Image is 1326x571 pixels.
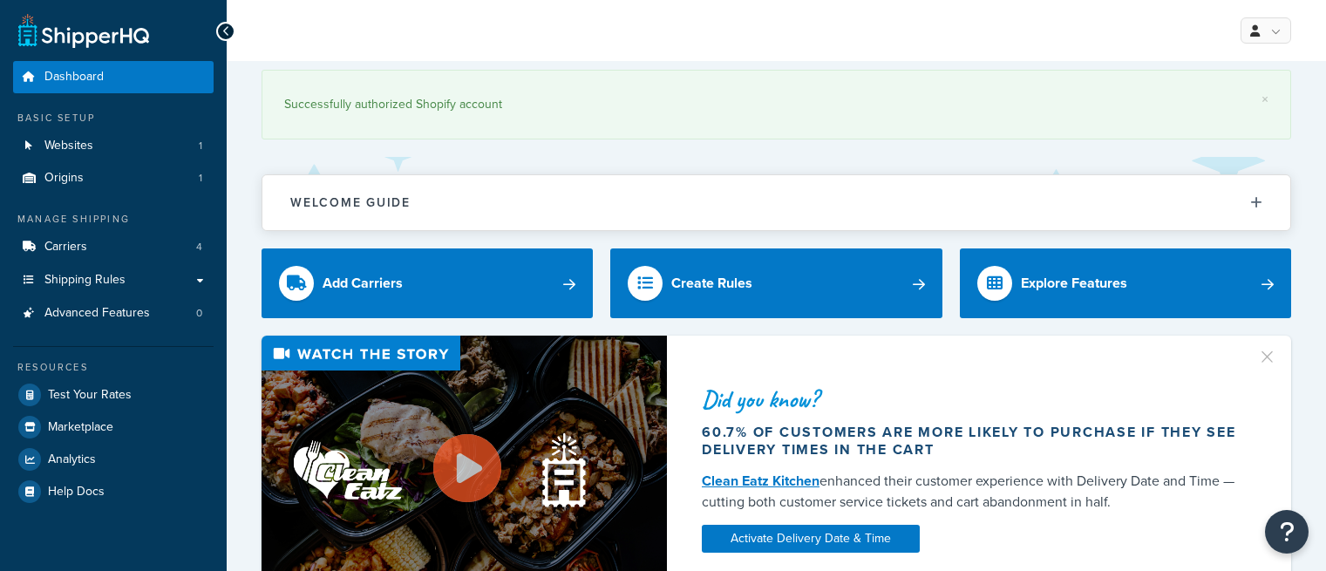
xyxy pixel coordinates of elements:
span: Dashboard [44,70,104,85]
a: × [1261,92,1268,106]
div: Successfully authorized Shopify account [284,92,1268,117]
a: Explore Features [960,248,1291,318]
div: Resources [13,360,214,375]
li: Websites [13,130,214,162]
span: Advanced Features [44,306,150,321]
span: Websites [44,139,93,153]
div: Create Rules [671,271,752,296]
span: Carriers [44,240,87,255]
a: Add Carriers [262,248,593,318]
button: Welcome Guide [262,175,1290,230]
div: Basic Setup [13,111,214,126]
a: Analytics [13,444,214,475]
a: Clean Eatz Kitchen [702,471,819,491]
span: 4 [196,240,202,255]
div: Did you know? [702,387,1243,411]
li: Origins [13,162,214,194]
span: Marketplace [48,420,113,435]
a: Carriers4 [13,231,214,263]
a: Advanced Features0 [13,297,214,330]
li: Carriers [13,231,214,263]
div: Explore Features [1021,271,1127,296]
a: Activate Delivery Date & Time [702,525,920,553]
a: Test Your Rates [13,379,214,411]
a: Shipping Rules [13,264,214,296]
span: Test Your Rates [48,388,132,403]
a: Create Rules [610,248,942,318]
a: Dashboard [13,61,214,93]
a: Websites1 [13,130,214,162]
button: Open Resource Center [1265,510,1309,554]
h2: Welcome Guide [290,196,411,209]
a: Origins1 [13,162,214,194]
a: Marketplace [13,411,214,443]
span: 1 [199,171,202,186]
span: 1 [199,139,202,153]
span: Analytics [48,452,96,467]
span: Origins [44,171,84,186]
div: 60.7% of customers are more likely to purchase if they see delivery times in the cart [702,424,1243,459]
a: Help Docs [13,476,214,507]
span: 0 [196,306,202,321]
div: enhanced their customer experience with Delivery Date and Time — cutting both customer service ti... [702,471,1243,513]
span: Shipping Rules [44,273,126,288]
div: Manage Shipping [13,212,214,227]
div: Add Carriers [323,271,403,296]
li: Advanced Features [13,297,214,330]
span: Help Docs [48,485,105,500]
